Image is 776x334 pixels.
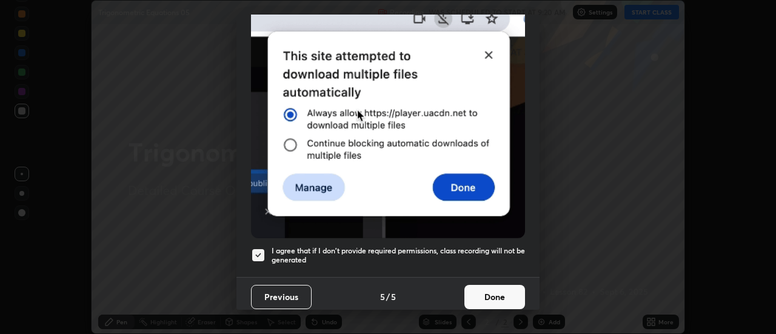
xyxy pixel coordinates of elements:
[272,246,525,265] h5: I agree that if I don't provide required permissions, class recording will not be generated
[251,285,312,309] button: Previous
[386,290,390,303] h4: /
[391,290,396,303] h4: 5
[380,290,385,303] h4: 5
[464,285,525,309] button: Done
